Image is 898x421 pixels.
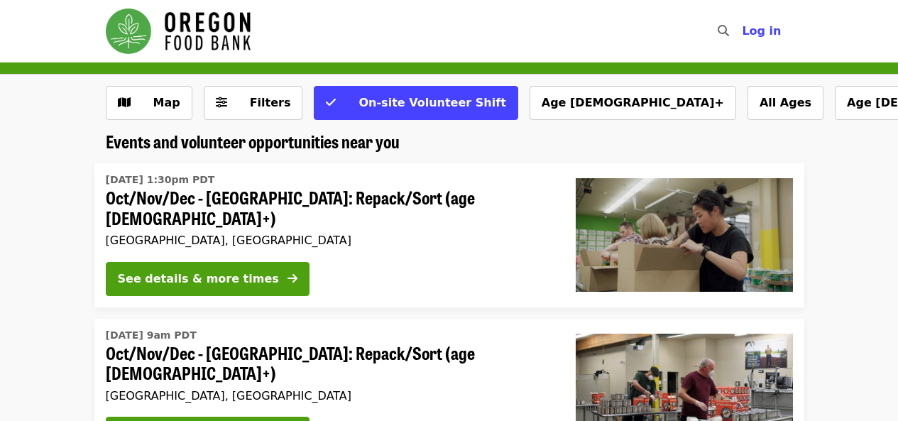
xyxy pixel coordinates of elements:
a: See details for "Oct/Nov/Dec - Portland: Repack/Sort (age 8+)" [94,163,804,307]
img: Oregon Food Bank - Home [106,9,251,54]
button: Filters (0 selected) [204,86,303,120]
i: sliders-h icon [216,96,227,109]
button: All Ages [748,86,823,120]
div: [GEOGRAPHIC_DATA], [GEOGRAPHIC_DATA] [106,234,553,247]
span: Oct/Nov/Dec - [GEOGRAPHIC_DATA]: Repack/Sort (age [DEMOGRAPHIC_DATA]+) [106,343,553,384]
input: Search [738,14,749,48]
span: Map [153,96,180,109]
span: Filters [250,96,291,109]
button: On-site Volunteer Shift [314,86,518,120]
time: [DATE] 9am PDT [106,328,197,343]
i: map icon [118,96,131,109]
div: See details & more times [118,270,279,288]
span: Events and volunteer opportunities near you [106,129,400,153]
img: Oct/Nov/Dec - Portland: Repack/Sort (age 8+) organized by Oregon Food Bank [576,178,793,292]
span: Oct/Nov/Dec - [GEOGRAPHIC_DATA]: Repack/Sort (age [DEMOGRAPHIC_DATA]+) [106,187,553,229]
i: search icon [718,24,729,38]
button: Age [DEMOGRAPHIC_DATA]+ [530,86,736,120]
button: Show map view [106,86,192,120]
i: arrow-right icon [288,272,297,285]
button: Log in [730,17,792,45]
span: On-site Volunteer Shift [358,96,505,109]
button: See details & more times [106,262,310,296]
i: check icon [326,96,336,109]
div: [GEOGRAPHIC_DATA], [GEOGRAPHIC_DATA] [106,389,553,403]
span: Log in [742,24,781,38]
time: [DATE] 1:30pm PDT [106,173,215,187]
